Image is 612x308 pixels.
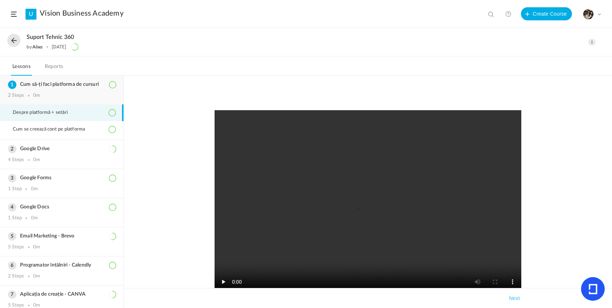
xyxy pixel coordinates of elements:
[27,34,74,41] span: Suport tehnic 360
[8,262,115,268] h3: Programator întâlniri - Calendly
[33,157,40,163] div: 0m
[583,9,593,19] img: tempimagehs7pti.png
[8,146,115,152] h3: Google Drive
[521,7,572,20] button: Create Course
[8,204,115,210] h3: Google Docs
[11,62,32,76] a: Lessons
[13,127,94,132] span: Cum se creează cont pe platforma
[33,93,40,99] div: 0m
[52,44,66,49] div: [DATE]
[27,44,43,49] div: by
[33,244,40,250] div: 0m
[8,273,24,279] div: 2 Steps
[8,291,115,297] h3: Aplicația de creație - CANVA
[31,215,38,221] div: 0m
[8,81,115,88] h3: Cum să-ți faci platforma de cursuri
[40,9,123,18] a: Vision Business Academy
[8,215,22,221] div: 1 Step
[33,273,40,279] div: 0m
[32,44,43,49] a: Alisa
[43,62,65,76] a: Reports
[8,233,115,239] h3: Email Marketing - Brevo
[8,244,24,250] div: 5 Steps
[507,294,521,303] button: Next
[13,110,77,116] span: Despre platformă + setări
[8,93,24,99] div: 2 Steps
[31,186,38,192] div: 0m
[8,186,22,192] div: 1 Step
[25,9,36,20] a: U
[8,175,115,181] h3: Google Forms
[8,157,24,163] div: 4 Steps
